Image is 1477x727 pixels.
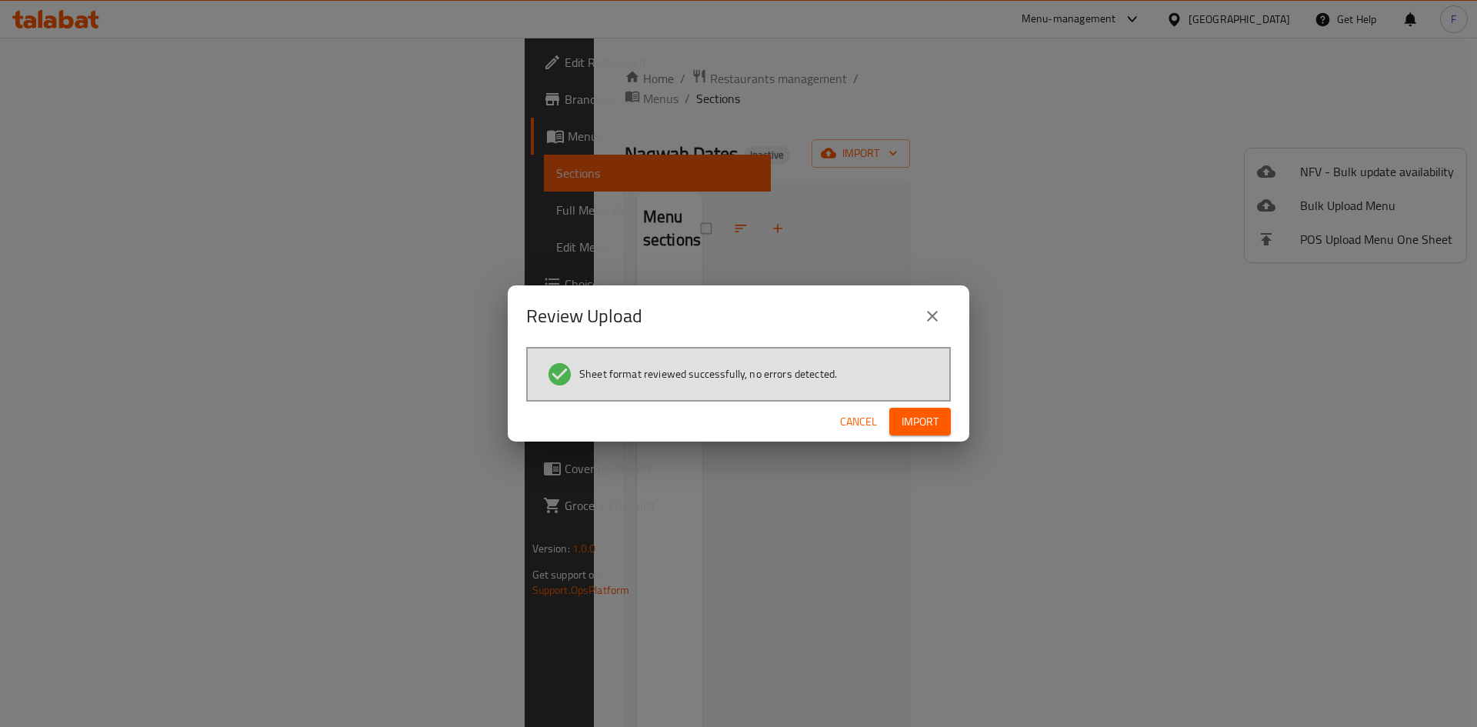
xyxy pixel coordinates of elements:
[840,412,877,432] span: Cancel
[834,408,883,436] button: Cancel
[526,304,642,328] h2: Review Upload
[914,298,951,335] button: close
[889,408,951,436] button: Import
[902,412,939,432] span: Import
[579,366,837,382] span: Sheet format reviewed successfully, no errors detected.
